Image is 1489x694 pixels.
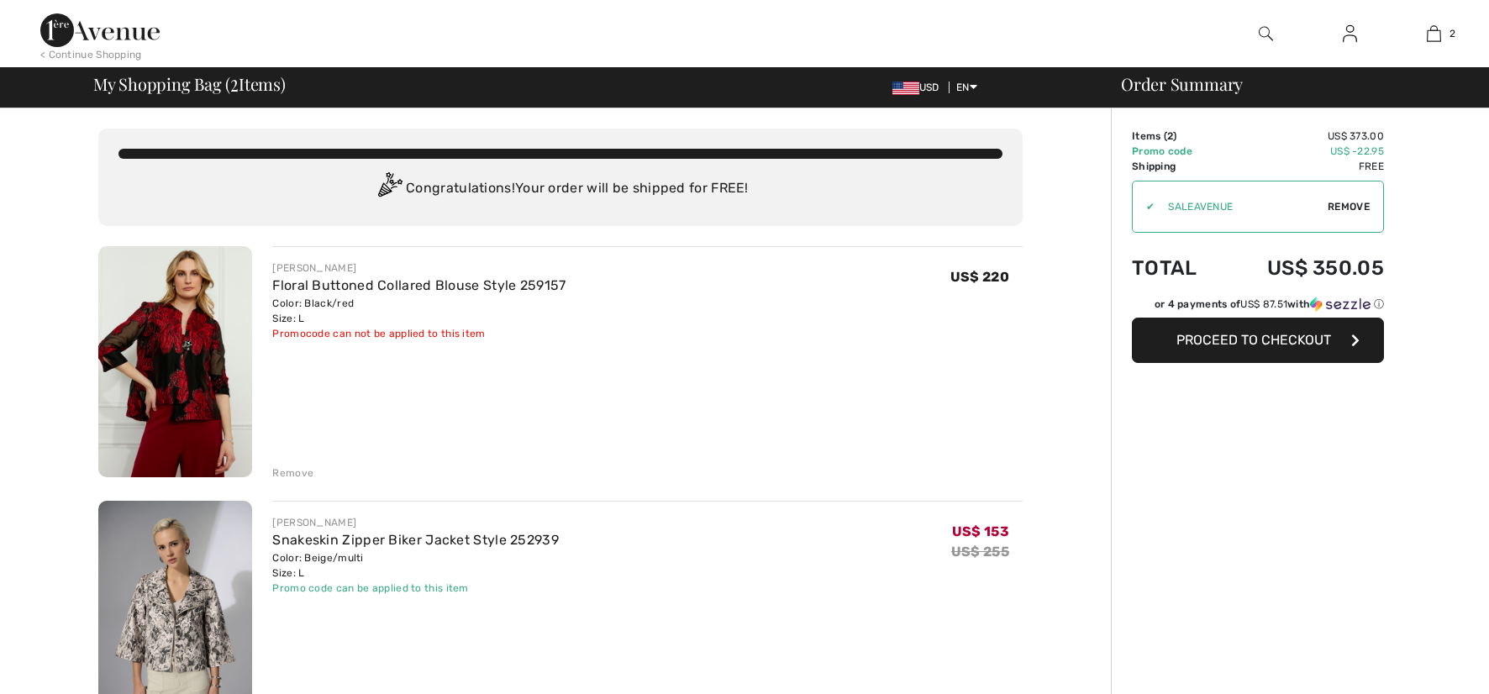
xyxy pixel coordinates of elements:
[1176,332,1331,348] span: Proceed to Checkout
[1222,239,1384,297] td: US$ 350.05
[1132,239,1222,297] td: Total
[118,172,1002,206] div: Congratulations! Your order will be shipped for FREE!
[956,81,977,93] span: EN
[272,326,566,341] div: Promocode can not be applied to this item
[892,81,919,95] img: US Dollar
[272,465,313,481] div: Remove
[1155,181,1328,232] input: Promo code
[1310,297,1371,312] img: Sezzle
[1167,130,1173,142] span: 2
[1427,24,1441,44] img: My Bag
[272,550,559,581] div: Color: Beige/multi Size: L
[272,515,559,530] div: [PERSON_NAME]
[272,532,559,548] a: Snakeskin Zipper Biker Jacket Style 252939
[40,13,160,47] img: 1ère Avenue
[952,523,1009,539] span: US$ 153
[1240,298,1287,310] span: US$ 87.51
[40,47,142,62] div: < Continue Shopping
[1132,129,1222,144] td: Items ( )
[1259,24,1273,44] img: search the website
[1222,144,1384,159] td: US$ -22.95
[272,296,566,326] div: Color: Black/red Size: L
[1133,199,1155,214] div: ✔
[1329,24,1371,45] a: Sign In
[1132,297,1384,318] div: or 4 payments ofUS$ 87.51withSezzle Click to learn more about Sezzle
[93,76,286,92] span: My Shopping Bag ( Items)
[272,260,566,276] div: [PERSON_NAME]
[1328,199,1370,214] span: Remove
[372,172,406,206] img: Congratulation2.svg
[1222,129,1384,144] td: US$ 373.00
[951,544,1009,560] s: US$ 255
[1132,318,1384,363] button: Proceed to Checkout
[950,269,1009,285] span: US$ 220
[1132,159,1222,174] td: Shipping
[1343,24,1357,44] img: My Info
[1132,144,1222,159] td: Promo code
[272,581,559,596] div: Promo code can be applied to this item
[1392,24,1475,44] a: 2
[1450,26,1455,41] span: 2
[1222,159,1384,174] td: Free
[1155,297,1384,312] div: or 4 payments of with
[1101,76,1479,92] div: Order Summary
[230,71,239,93] span: 2
[892,81,946,93] span: USD
[98,246,252,477] img: Floral Buttoned Collared Blouse Style 259157
[272,277,566,293] a: Floral Buttoned Collared Blouse Style 259157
